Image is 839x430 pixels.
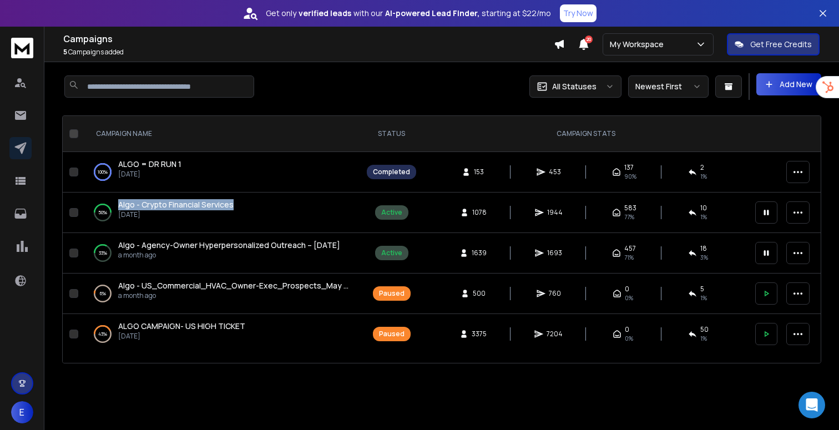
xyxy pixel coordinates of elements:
span: 0 [625,325,629,334]
span: 1078 [472,208,487,217]
p: 100 % [98,166,108,178]
span: 50 [700,325,709,334]
button: Newest First [628,75,709,98]
span: 77 % [624,213,634,221]
span: 1 % [700,294,707,302]
td: 50%Algo - Crypto Financial Services[DATE] [83,193,360,233]
button: E [11,401,33,423]
button: Add New [756,73,821,95]
p: Get only with our starting at $22/mo [266,8,551,19]
a: Algo - Agency-Owner Hyperpersonalized Outreach – [DATE] [118,240,340,251]
div: Completed [373,168,410,176]
span: 153 [474,168,485,176]
p: [DATE] [118,170,181,179]
span: 71 % [624,253,634,262]
p: 43 % [98,328,107,340]
span: 2 [700,163,704,172]
strong: AI-powered Lead Finder, [385,8,479,19]
span: 500 [473,289,486,298]
span: 5 [63,47,67,57]
span: 18 [700,244,707,253]
span: Algo - Agency-Owner Hyperpersonalized Outreach – [DATE] [118,240,340,250]
span: 0% [625,334,633,343]
span: 3 % [700,253,708,262]
p: Try Now [563,8,593,19]
span: 5 [700,285,704,294]
td: 6%Algo - US_Commercial_HVAC_Owner-Exec_Prospects_May 2025a month ago [83,274,360,314]
td: 33%Algo - Agency-Owner Hyperpersonalized Outreach – [DATE]a month ago [83,233,360,274]
p: All Statuses [552,81,597,92]
span: 760 [549,289,561,298]
p: Campaigns added [63,48,554,57]
p: My Workspace [610,39,668,50]
span: ALGO = DR RUN 1 [118,159,181,169]
td: 43%ALGO CAMPAIGN- US HIGH TICKET[DATE] [83,314,360,355]
span: 0% [625,294,633,302]
p: Get Free Credits [750,39,812,50]
strong: verified leads [299,8,351,19]
a: Algo - US_Commercial_HVAC_Owner-Exec_Prospects_May 2025 [118,280,349,291]
span: Algo - US_Commercial_HVAC_Owner-Exec_Prospects_May 2025 [118,280,362,291]
div: Active [381,208,402,217]
a: ALGO = DR RUN 1 [118,159,181,170]
span: 1693 [547,249,562,257]
span: 1944 [547,208,563,217]
p: [DATE] [118,210,234,219]
span: 10 [700,204,707,213]
p: 6 % [100,288,106,299]
th: STATUS [360,116,423,152]
span: 137 [624,163,634,172]
img: logo [11,38,33,58]
p: a month ago [118,251,340,260]
div: Open Intercom Messenger [798,392,825,418]
span: 1 % [700,172,707,181]
p: 50 % [98,207,107,218]
button: Get Free Credits [727,33,820,55]
span: 0 [625,285,629,294]
td: 100%ALGO = DR RUN 1[DATE] [83,152,360,193]
span: 20 [585,36,593,43]
th: CAMPAIGN NAME [83,116,360,152]
p: [DATE] [118,332,245,341]
p: 33 % [99,247,107,259]
th: CAMPAIGN STATS [423,116,749,152]
div: Paused [379,289,405,298]
span: 1639 [472,249,487,257]
h1: Campaigns [63,32,554,45]
p: a month ago [118,291,349,300]
button: Try Now [560,4,597,22]
span: ALGO CAMPAIGN- US HIGH TICKET [118,321,245,331]
span: 90 % [624,172,636,181]
span: 3375 [472,330,487,338]
a: ALGO CAMPAIGN- US HIGH TICKET [118,321,245,332]
span: 7204 [547,330,563,338]
a: Algo - Crypto Financial Services [118,199,234,210]
div: Paused [379,330,405,338]
div: Active [381,249,402,257]
span: 457 [624,244,636,253]
span: 453 [549,168,561,176]
span: 1 % [700,334,707,343]
span: 1 % [700,213,707,221]
span: 583 [624,204,636,213]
